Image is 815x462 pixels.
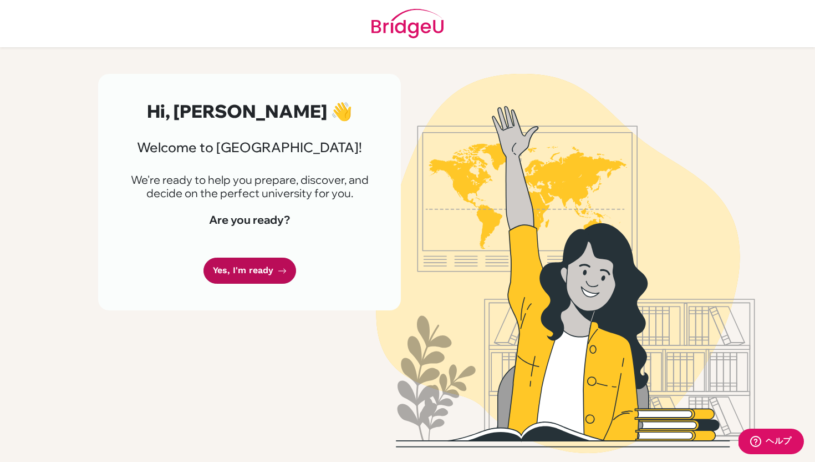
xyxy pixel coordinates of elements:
[203,258,296,284] a: Yes, I'm ready
[125,213,374,227] h4: Are you ready?
[125,139,374,155] h3: Welcome to [GEOGRAPHIC_DATA]!
[738,429,804,456] iframe: ウィジェットを開いて詳しい情報を確認できます
[125,173,374,200] p: We're ready to help you prepare, discover, and decide on the perfect university for you.
[125,101,374,122] h2: Hi, [PERSON_NAME] 👋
